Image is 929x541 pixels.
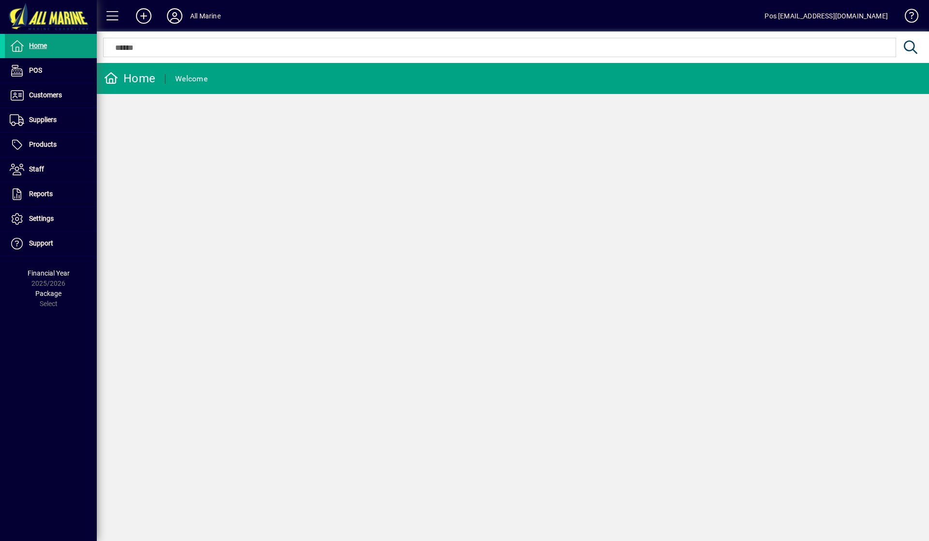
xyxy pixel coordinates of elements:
[5,108,97,132] a: Suppliers
[5,157,97,182] a: Staff
[35,290,61,297] span: Package
[29,140,57,148] span: Products
[5,232,97,256] a: Support
[764,8,888,24] div: Pos [EMAIL_ADDRESS][DOMAIN_NAME]
[159,7,190,25] button: Profile
[28,269,70,277] span: Financial Year
[5,59,97,83] a: POS
[5,133,97,157] a: Products
[190,8,221,24] div: All Marine
[104,71,155,86] div: Home
[898,2,917,33] a: Knowledge Base
[5,207,97,231] a: Settings
[175,71,208,87] div: Welcome
[29,190,53,198] span: Reports
[29,215,54,222] span: Settings
[29,239,53,247] span: Support
[5,182,97,206] a: Reports
[29,42,47,49] span: Home
[29,66,42,74] span: POS
[128,7,159,25] button: Add
[29,165,44,173] span: Staff
[5,83,97,108] a: Customers
[29,116,57,124] span: Suppliers
[29,91,62,99] span: Customers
